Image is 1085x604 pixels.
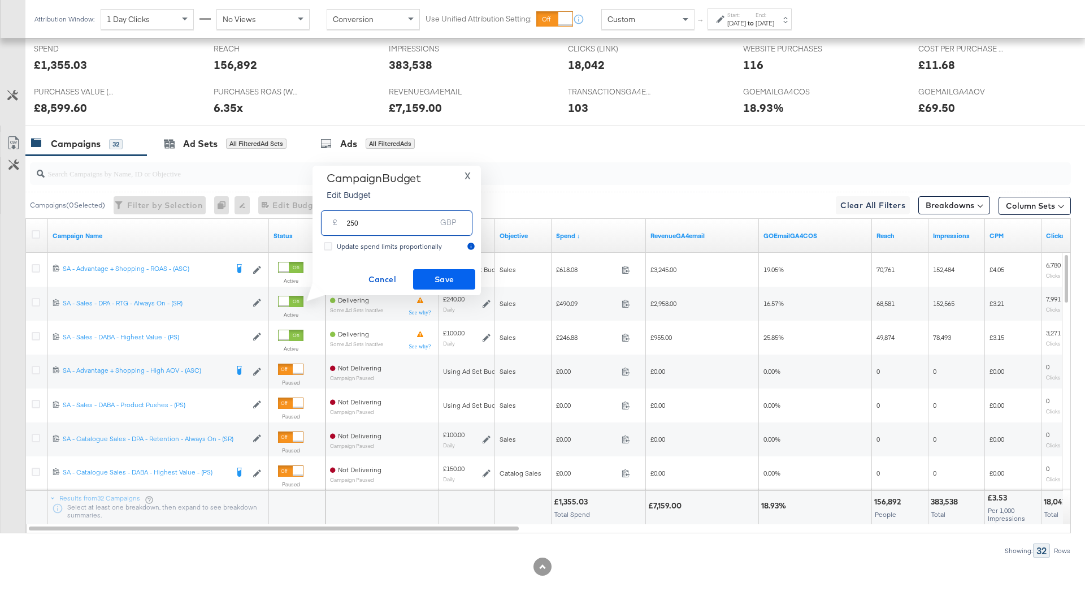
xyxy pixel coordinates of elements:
[460,171,475,180] button: X
[338,465,381,474] span: Not Delivering
[278,345,303,352] label: Active
[51,137,101,150] div: Campaigns
[763,265,784,274] span: 19.05%
[763,435,780,443] span: 0.00%
[933,265,954,274] span: 152,484
[443,430,465,439] div: £100.00
[650,299,676,308] span: £2,958.00
[918,196,990,214] button: Breakdowns
[500,333,516,342] span: Sales
[763,333,784,342] span: 25.85%
[696,19,706,23] span: ↑
[988,506,1025,523] span: Per 1,000 Impressions
[328,215,342,235] div: £
[338,398,381,406] span: Not Delivering
[876,367,880,376] span: 0
[330,307,383,313] sub: Some Ad Sets Inactive
[389,87,474,97] span: REVENUEGA4EMAIL
[763,367,780,376] span: 0.00%
[338,432,381,440] span: Not Delivering
[500,435,516,443] span: Sales
[426,14,532,24] label: Use Unified Attribution Setting:
[556,435,617,443] span: £0.00
[330,477,381,483] sub: Campaign Paused
[836,196,910,214] button: Clear All Filters
[918,44,1003,54] span: COST PER PURCHASE (WEBSITE EVENTS)
[1046,374,1075,381] sub: Clicks (Link)
[63,434,247,443] div: SA - Catalogue Sales - DPA - Retention - Always On - (SR)
[1046,306,1075,313] sub: Clicks (Link)
[989,265,1004,274] span: £4.05
[443,329,465,338] div: £100.00
[63,299,247,308] a: SA - Sales - DPA - RTG - Always On - (SR)
[1046,363,1049,371] span: 0
[443,476,455,482] sub: Daily
[443,306,455,313] sub: Daily
[876,333,895,342] span: 49,874
[465,168,471,184] span: X
[876,469,880,477] span: 0
[278,379,303,386] label: Paused
[1046,476,1075,482] sub: Clicks (Link)
[763,299,784,308] span: 16.57%
[650,367,665,376] span: £0.00
[933,231,980,240] a: The number of times your ad was served. On mobile apps an ad is counted as served the first time ...
[214,44,298,54] span: REACH
[278,481,303,488] label: Paused
[330,341,383,347] sub: Some Ad Sets Inactive
[330,443,381,449] sub: Campaign Paused
[933,367,936,376] span: 0
[1046,464,1049,473] span: 0
[500,469,541,477] span: Catalog Sales
[554,510,590,519] span: Total Spend
[650,469,665,477] span: £0.00
[34,44,119,54] span: SPEND
[556,367,617,376] span: £0.00
[1046,329,1061,337] span: 3,271
[34,100,87,116] div: £8,599.60
[1046,396,1049,405] span: 0
[389,100,442,116] div: £7,159.00
[1046,442,1075,448] sub: Clicks (Link)
[500,231,547,240] a: Your campaign's objective.
[63,366,227,377] a: SA - Advantage + Shopping - High AOV - (ASC)
[337,242,442,251] span: Update spend limits proportionally
[840,199,905,213] span: Clear All Filters
[278,311,303,318] label: Active
[443,442,455,448] sub: Daily
[761,501,789,511] div: 18.93%
[436,215,461,235] div: GBP
[443,340,455,347] sub: Daily
[338,296,369,304] span: Delivering
[933,469,936,477] span: 0
[418,273,471,287] span: Save
[556,333,617,342] span: £246.88
[568,57,605,73] div: 18,042
[45,158,975,180] input: Search Campaigns by Name, ID or Objective
[1044,497,1070,507] div: 18,042
[340,137,357,150] div: Ads
[989,231,1037,240] a: The average cost you've paid to have 1,000 impressions of your ad.
[1046,261,1061,269] span: 6,780
[746,19,756,27] strong: to
[556,231,641,240] a: The total amount spent to date.
[1046,408,1075,415] sub: Clicks (Link)
[648,501,685,511] div: £7,159.00
[875,510,896,519] span: People
[330,375,381,381] sub: Campaign Paused
[338,330,369,338] span: Delivering
[933,299,954,308] span: 152,565
[366,139,415,149] div: All Filtered Ads
[53,231,264,240] a: Your campaign name.
[876,435,880,443] span: 0
[278,277,303,284] label: Active
[933,435,936,443] span: 0
[1044,510,1058,519] span: Total
[556,299,617,308] span: £490.09
[568,44,653,54] span: CLICKS (LINK)
[34,87,119,97] span: PURCHASES VALUE (WEBSITE EVENTS)
[876,299,895,308] span: 68,581
[109,139,123,149] div: 32
[918,57,955,73] div: £11.68
[989,435,1004,443] span: £0.00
